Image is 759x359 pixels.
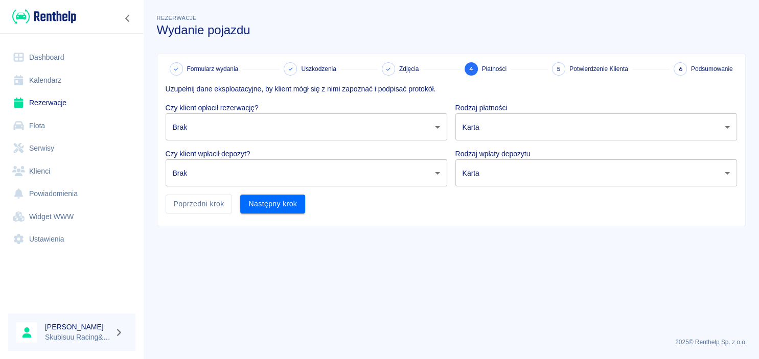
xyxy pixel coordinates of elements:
div: Karta [455,159,737,186]
button: Następny krok [240,195,305,213]
span: Potwierdzenie Klienta [569,64,628,74]
a: Renthelp logo [8,8,76,25]
p: Czy klient opłacił rezerwację? [166,103,447,113]
a: Rezerwacje [8,91,135,114]
button: Poprzedni krok [166,195,233,213]
img: Renthelp logo [12,8,76,25]
span: Formularz wydania [187,64,239,74]
a: Serwisy [8,137,135,160]
a: Klienci [8,160,135,183]
a: Kalendarz [8,69,135,92]
span: 4 [469,64,473,75]
p: 2025 © Renthelp Sp. z o.o. [155,338,747,347]
a: Dashboard [8,46,135,69]
a: Widget WWW [8,205,135,228]
a: Powiadomienia [8,182,135,205]
div: Brak [166,159,447,186]
p: Rodzaj płatności [455,103,737,113]
p: Skubisuu Racing&Rent [45,332,110,343]
button: Zwiń nawigację [120,12,135,25]
a: Flota [8,114,135,137]
div: Karta [455,113,737,140]
span: Płatności [482,64,507,74]
p: Rodzaj wpłaty depozytu [455,149,737,159]
span: Podsumowanie [691,64,733,74]
p: Czy klient wpłacił depozyt? [166,149,447,159]
a: Ustawienia [8,228,135,251]
span: 6 [678,64,682,75]
span: Zdjęcia [399,64,419,74]
span: Rezerwacje [157,15,197,21]
h6: [PERSON_NAME] [45,322,110,332]
p: Uzupełnij dane eksploatacyjne, by klient mógł się z nimi zapoznać i podpisać protokół. [166,84,737,94]
span: 5 [557,64,561,75]
span: Uszkodzenia [301,64,336,74]
div: Brak [166,113,447,140]
h3: Wydanie pojazdu [157,23,746,37]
